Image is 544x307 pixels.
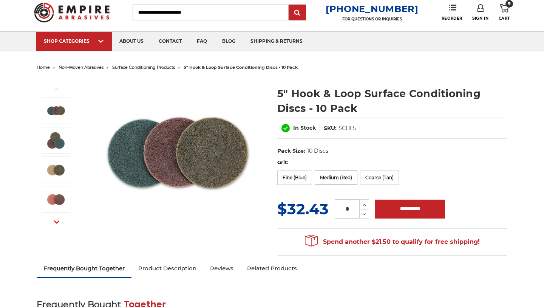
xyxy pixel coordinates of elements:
img: coarse tan 5 inch hook and loop surface conditioning disc [46,160,65,179]
a: blog [215,32,243,51]
dt: Pack Size: [277,147,305,155]
span: Sign In [472,16,488,21]
input: Submit [290,5,305,20]
a: about us [112,32,151,51]
a: non-woven abrasives [59,65,104,70]
img: 5 inch non woven scotchbrite discs [46,131,65,150]
a: Reviews [203,260,240,277]
a: surface conditioning products [112,65,175,70]
span: $32.43 [277,200,329,218]
span: 5" hook & loop surface conditioning discs - 10 pack [184,65,298,70]
img: 5 inch surface conditioning discs [46,101,65,120]
a: 9 Cart [499,4,510,21]
a: shipping & returns [243,32,310,51]
dd: SCHL5 [338,124,356,132]
div: SHOP CATEGORIES [44,38,104,44]
img: 5 inch surface conditioning discs [102,78,253,229]
span: In Stock [293,124,316,131]
dt: SKU: [324,124,337,132]
button: Next [48,214,66,230]
a: contact [151,32,189,51]
span: Spend another $21.50 to qualify for free shipping! [305,238,480,245]
label: Grit: [277,159,507,166]
span: Reorder [442,16,462,21]
a: Related Products [240,260,304,277]
img: medium red 5 inch hook and loop surface conditioning disc [46,190,65,209]
button: Previous [48,81,66,98]
a: [PHONE_NUMBER] [326,3,419,14]
a: faq [189,32,215,51]
h1: 5" Hook & Loop Surface Conditioning Discs - 10 Pack [277,86,507,116]
a: Frequently Bought Together [37,260,131,277]
a: Reorder [442,4,462,20]
a: home [37,65,50,70]
dd: 10 Discs [307,147,328,155]
p: FOR QUESTIONS OR INQUIRIES [326,17,419,22]
span: Cart [499,16,510,21]
a: Product Description [131,260,203,277]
